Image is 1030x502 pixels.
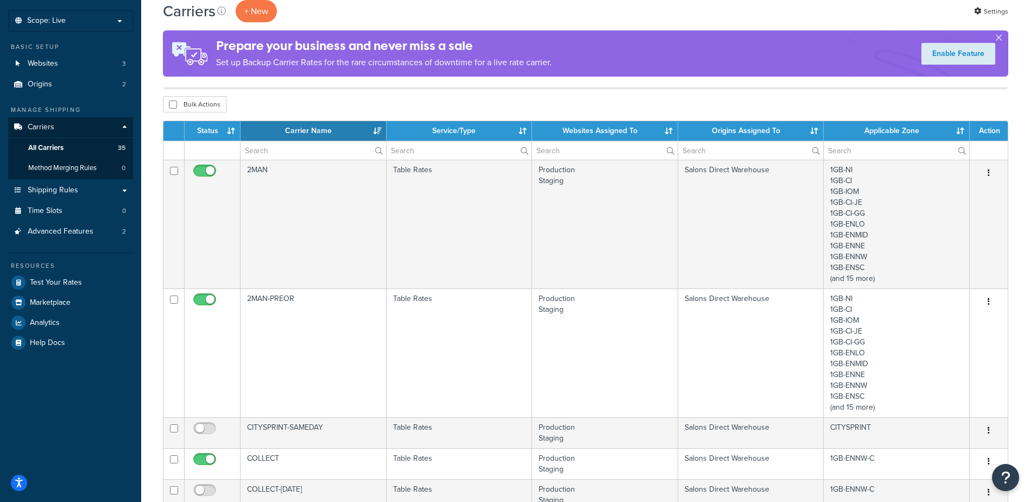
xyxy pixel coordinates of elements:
a: Test Your Rates [8,273,133,292]
td: Table Rates [387,448,533,479]
span: Carriers [28,123,54,132]
div: Basic Setup [8,42,133,52]
td: CITYSPRINT [824,417,970,448]
a: Analytics [8,313,133,332]
th: Carrier Name: activate to sort column descending [241,121,387,141]
th: Origins Assigned To: activate to sort column ascending [678,121,824,141]
p: Set up Backup Carrier Rates for the rare circumstances of downtime for a live rate carrier. [216,55,552,70]
a: Websites 3 [8,54,133,74]
span: Scope: Live [27,16,66,26]
li: Time Slots [8,201,133,221]
td: 1GB-ENNW-C [824,448,970,479]
td: Production Staging [532,160,678,288]
th: Service/Type: activate to sort column ascending [387,121,533,141]
span: Time Slots [28,206,62,216]
a: Method Merging Rules 0 [8,158,133,178]
li: Websites [8,54,133,74]
th: Applicable Zone: activate to sort column ascending [824,121,970,141]
span: Analytics [30,318,60,328]
li: Origins [8,74,133,95]
li: All Carriers [8,138,133,158]
td: 1GB-NI 1GB-CI 1GB-IOM 1GB-CI-JE 1GB-CI-GG 1GB-ENLO 1GB-ENMID 1GB-ENNE 1GB-ENNW 1GB-ENSC (and 15 m... [824,288,970,417]
td: Salons Direct Warehouse [678,448,824,479]
td: Production Staging [532,417,678,448]
li: Method Merging Rules [8,158,133,178]
td: Table Rates [387,417,533,448]
a: Settings [974,4,1008,19]
td: Salons Direct Warehouse [678,288,824,417]
a: Carriers [8,117,133,137]
span: All Carriers [28,143,64,153]
td: 1GB-NI 1GB-CI 1GB-IOM 1GB-CI-JE 1GB-CI-GG 1GB-ENLO 1GB-ENMID 1GB-ENNE 1GB-ENNW 1GB-ENSC (and 15 m... [824,160,970,288]
a: All Carriers 35 [8,138,133,158]
h4: Prepare your business and never miss a sale [216,37,552,55]
input: Search [241,141,386,160]
h1: Carriers [163,1,216,22]
td: Salons Direct Warehouse [678,417,824,448]
a: Advanced Features 2 [8,222,133,242]
img: ad-rules-rateshop-fe6ec290ccb7230408bd80ed9643f0289d75e0ffd9eb532fc0e269fcd187b520.png [163,30,216,77]
div: Manage Shipping [8,105,133,115]
span: Test Your Rates [30,278,82,287]
a: Help Docs [8,333,133,353]
li: Carriers [8,117,133,179]
span: 35 [118,143,125,153]
td: Salons Direct Warehouse [678,160,824,288]
a: Enable Feature [921,43,995,65]
span: Origins [28,80,52,89]
th: Websites Assigned To: activate to sort column ascending [532,121,678,141]
td: 2MAN [241,160,387,288]
th: Action [970,121,1008,141]
td: Table Rates [387,160,533,288]
button: Open Resource Center [992,464,1019,491]
button: Bulk Actions [163,96,226,112]
a: Origins 2 [8,74,133,95]
a: Time Slots 0 [8,201,133,221]
span: 0 [122,164,125,173]
input: Search [387,141,532,160]
span: 2 [122,80,126,89]
td: Production Staging [532,288,678,417]
td: Table Rates [387,288,533,417]
span: 0 [122,206,126,216]
div: Resources [8,261,133,271]
input: Search [678,141,824,160]
td: CITYSPRINT-SAMEDAY [241,417,387,448]
span: Shipping Rules [28,186,78,195]
li: Advanced Features [8,222,133,242]
span: Help Docs [30,338,65,348]
span: 3 [122,59,126,68]
td: COLLECT [241,448,387,479]
a: Marketplace [8,293,133,312]
span: Websites [28,59,58,68]
input: Search [532,141,678,160]
span: Marketplace [30,298,71,308]
td: 2MAN-PREOR [241,288,387,417]
a: Shipping Rules [8,180,133,200]
th: Status: activate to sort column ascending [185,121,241,141]
span: 2 [122,227,126,236]
span: Method Merging Rules [28,164,97,173]
input: Search [824,141,969,160]
span: Advanced Features [28,227,93,236]
td: Production Staging [532,448,678,479]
